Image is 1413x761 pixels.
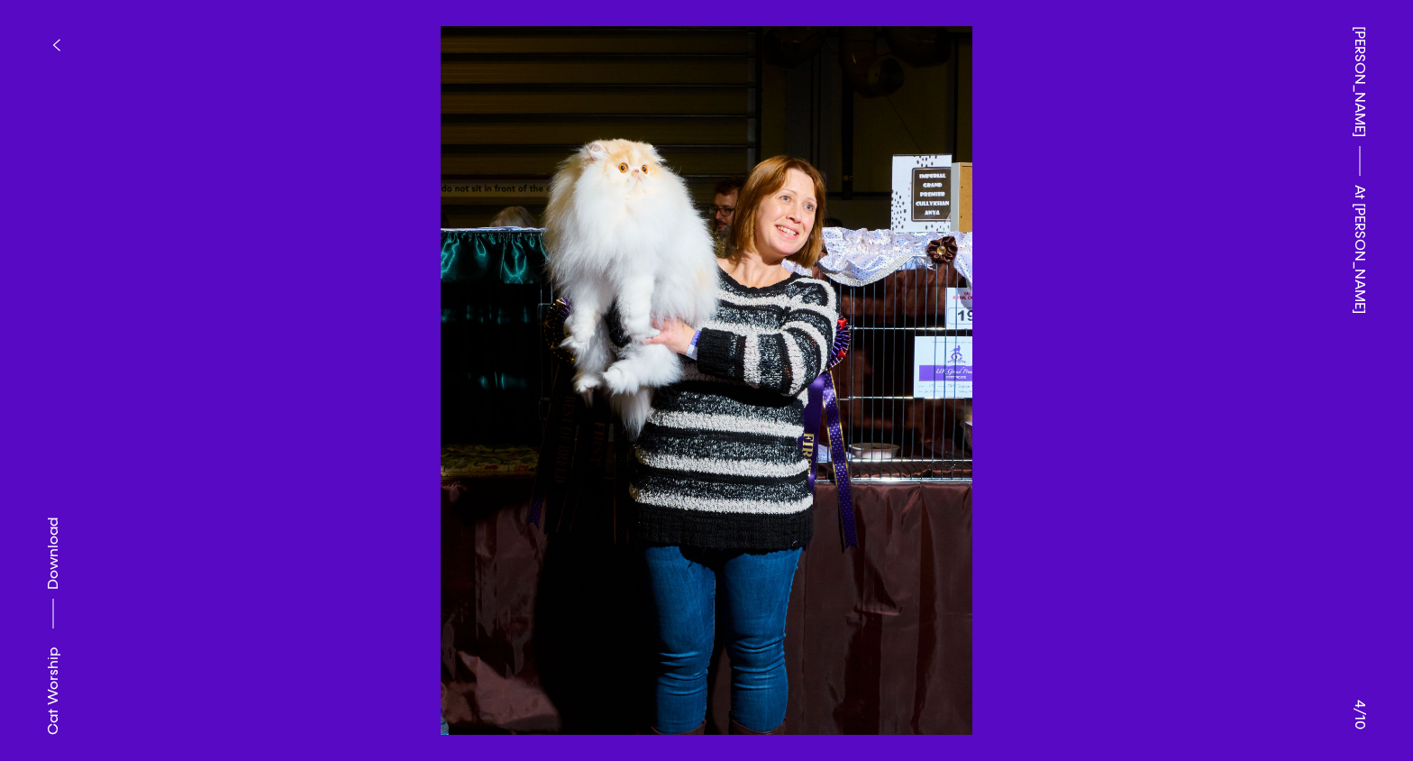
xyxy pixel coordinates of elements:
[42,647,64,735] div: Cat Worship
[44,518,62,590] span: Download
[1349,185,1371,314] span: At [PERSON_NAME]
[1349,26,1371,137] a: [PERSON_NAME]
[42,518,64,637] button: Download asset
